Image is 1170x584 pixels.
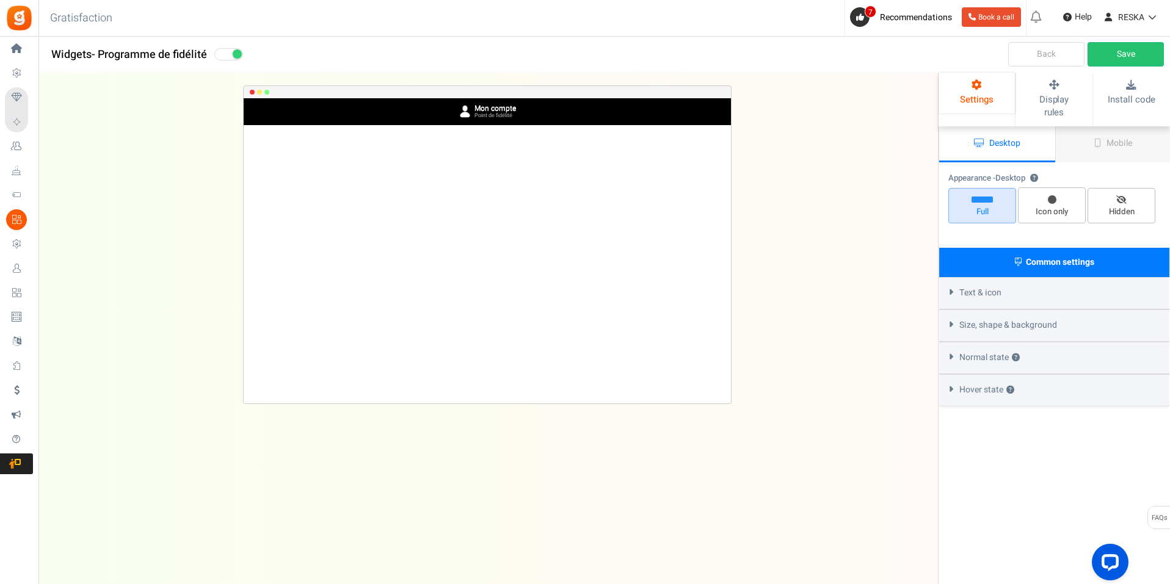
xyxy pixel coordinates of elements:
div: Point de fidélité [474,113,516,120]
div: Widget activated [214,47,245,60]
span: Size, shape & background [959,319,1057,331]
span: Normal state [959,351,1020,364]
span: Help [1072,11,1092,23]
span: Hover state [959,384,1014,396]
a: Save [1088,42,1164,67]
span: Display rules [1039,93,1069,119]
div: Mon compte [474,104,516,113]
button: ? [1012,354,1020,362]
h1: Widgets [39,43,938,67]
span: Desktop [989,137,1020,150]
button: ? [1006,386,1014,394]
span: Icon only [1023,206,1080,218]
h3: Gratisfaction [37,6,126,31]
label: Appearance - [948,173,1038,184]
img: 04-widget-icon.png [459,105,471,118]
span: 7 [865,5,876,18]
span: Hidden [1093,206,1150,218]
img: Gratisfaction [5,4,33,32]
a: Desktop [939,126,1055,162]
a: Book a call [962,7,1021,27]
a: Help [1058,7,1097,27]
a: Back [1008,42,1085,67]
span: Install code [1108,93,1155,106]
span: FAQs [1151,506,1168,530]
button: Appearance -Desktop [1030,175,1038,182]
span: RESKA [1118,11,1144,24]
span: Recommendations [880,11,952,24]
a: 7 Recommendations [850,7,957,27]
span: Full [954,206,1011,218]
span: Settings [960,93,994,106]
span: Mobile [1106,137,1132,150]
span: Desktop [995,172,1025,184]
span: Common settings [1026,256,1094,269]
span: - Programme de fidélité [92,46,207,63]
span: Text & icon [959,287,1001,299]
